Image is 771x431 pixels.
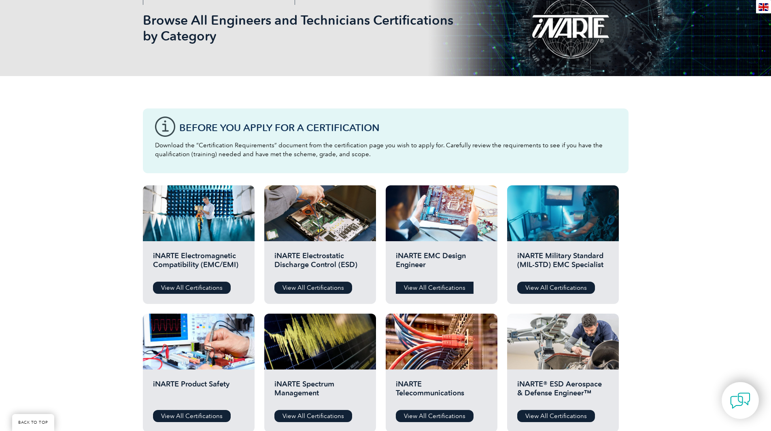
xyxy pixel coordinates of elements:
h2: iNARTE EMC Design Engineer [396,251,487,276]
a: View All Certifications [274,282,352,294]
a: View All Certifications [396,282,474,294]
h2: iNARTE® ESD Aerospace & Defense Engineer™ [517,380,609,404]
p: Download the “Certification Requirements” document from the certification page you wish to apply ... [155,141,616,159]
h2: iNARTE Product Safety [153,380,244,404]
h2: iNARTE Spectrum Management [274,380,366,404]
h2: iNARTE Electrostatic Discharge Control (ESD) [274,251,366,276]
a: View All Certifications [517,282,595,294]
h2: iNARTE Military Standard (MIL-STD) EMC Specialist [517,251,609,276]
a: View All Certifications [517,410,595,422]
h2: iNARTE Electromagnetic Compatibility (EMC/EMI) [153,251,244,276]
a: View All Certifications [396,410,474,422]
a: View All Certifications [274,410,352,422]
img: en [758,3,769,11]
a: View All Certifications [153,410,231,422]
img: contact-chat.png [730,391,750,411]
h1: Browse All Engineers and Technicians Certifications by Category [143,12,454,44]
h2: iNARTE Telecommunications [396,380,487,404]
a: View All Certifications [153,282,231,294]
h3: Before You Apply For a Certification [179,123,616,133]
a: BACK TO TOP [12,414,54,431]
